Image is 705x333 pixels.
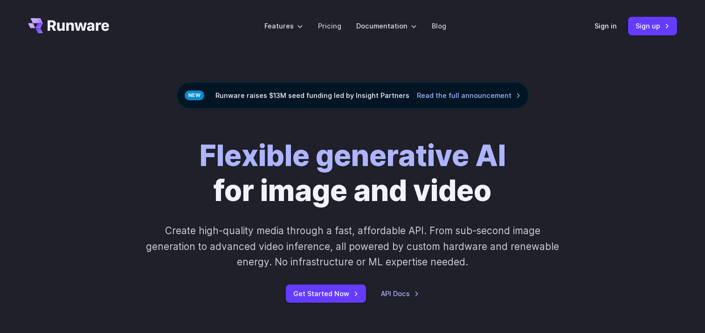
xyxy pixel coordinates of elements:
[432,21,446,31] a: Blog
[381,288,419,299] a: API Docs
[264,21,303,31] label: Features
[356,21,417,31] label: Documentation
[200,138,506,173] strong: Flexible generative AI
[28,18,109,33] a: Go to /
[145,223,560,270] p: Create high-quality media through a fast, affordable API. From sub-second image generation to adv...
[286,284,366,303] a: Get Started Now
[628,17,677,35] a: Sign up
[417,90,521,101] a: Read the full announcement
[177,82,529,109] div: Runware raises $13M seed funding led by Insight Partners
[594,21,617,31] a: Sign in
[318,21,341,31] a: Pricing
[200,139,506,208] h1: for image and video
